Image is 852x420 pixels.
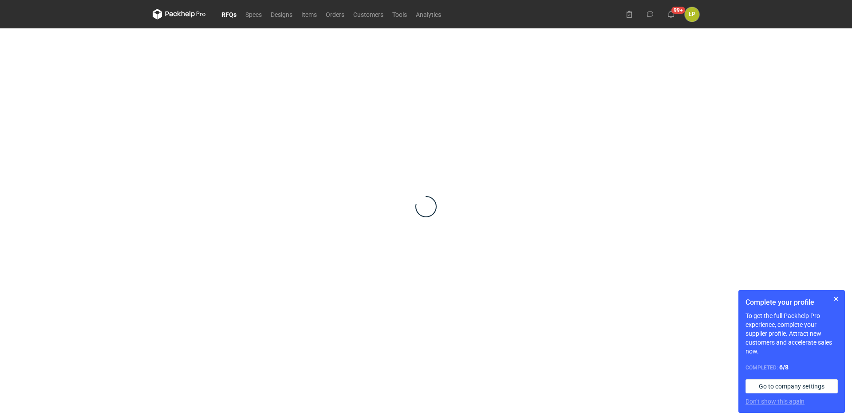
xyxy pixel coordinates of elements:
[266,9,297,20] a: Designs
[411,9,446,20] a: Analytics
[349,9,388,20] a: Customers
[297,9,321,20] a: Items
[321,9,349,20] a: Orders
[217,9,241,20] a: RFQs
[831,294,841,304] button: Skip for now
[745,311,838,356] p: To get the full Packhelp Pro experience, complete your supplier profile. Attract new customers an...
[153,9,206,20] svg: Packhelp Pro
[745,363,838,372] div: Completed:
[745,379,838,393] a: Go to company settings
[685,7,699,22] button: ŁP
[779,364,789,371] strong: 6 / 8
[664,7,678,21] button: 99+
[745,297,838,308] h1: Complete your profile
[241,9,266,20] a: Specs
[388,9,411,20] a: Tools
[745,397,805,406] button: Don’t show this again
[685,7,699,22] div: Łukasz Postawa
